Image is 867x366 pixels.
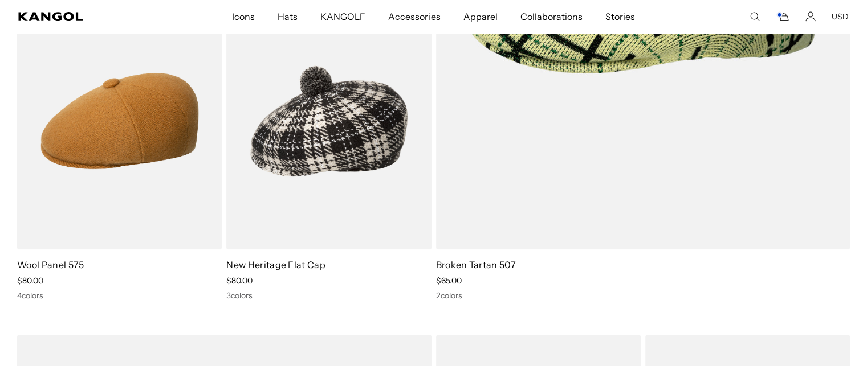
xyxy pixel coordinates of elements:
[17,275,43,286] span: $80.00
[750,11,760,22] summary: Search here
[436,275,462,286] span: $65.00
[436,290,850,301] div: 2 colors
[832,11,849,22] button: USD
[226,275,253,286] span: $80.00
[776,11,789,22] button: Cart
[17,290,222,301] div: 4 colors
[17,259,84,270] a: Wool Panel 575
[436,259,516,270] a: Broken Tartan 507
[805,11,816,22] a: Account
[18,12,153,21] a: Kangol
[226,290,431,301] div: 3 colors
[226,259,325,270] a: New Heritage Flat Cap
